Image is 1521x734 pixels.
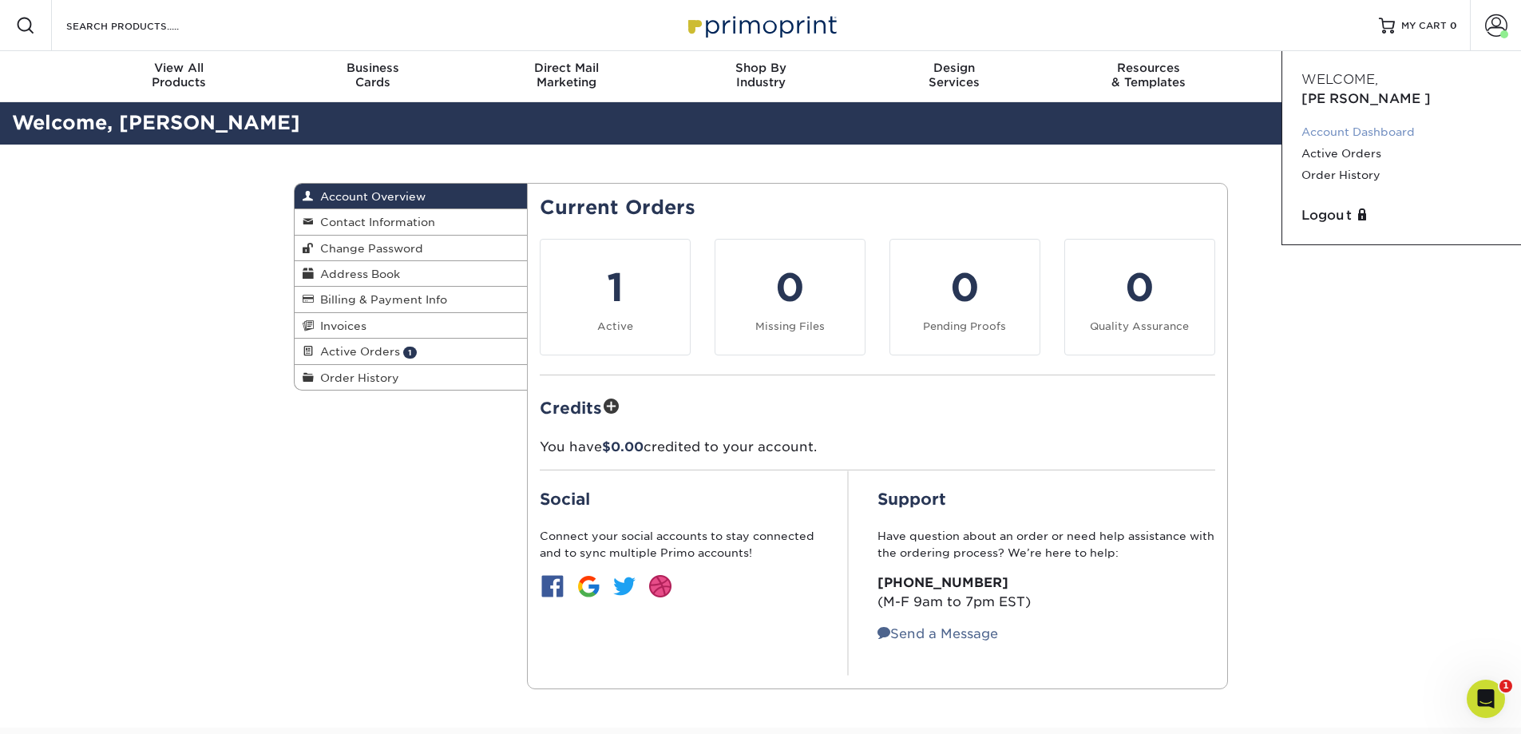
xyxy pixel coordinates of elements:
[65,16,220,35] input: SEARCH PRODUCTS.....
[82,61,276,75] span: View All
[550,259,680,316] div: 1
[663,51,858,102] a: Shop ByIndustry
[663,61,858,75] span: Shop By
[576,573,601,599] img: btn-google.jpg
[1052,61,1246,75] span: Resources
[295,339,528,364] a: Active Orders 1
[1075,259,1205,316] div: 0
[295,261,528,287] a: Address Book
[469,61,663,89] div: Marketing
[314,371,399,384] span: Order History
[275,51,469,102] a: BusinessCards
[858,51,1052,102] a: DesignServices
[1301,121,1502,143] a: Account Dashboard
[540,196,1215,220] h2: Current Orders
[275,61,469,75] span: Business
[82,51,276,102] a: View AllProducts
[597,320,633,332] small: Active
[1401,19,1447,33] span: MY CART
[314,293,447,306] span: Billing & Payment Info
[1301,165,1502,186] a: Order History
[1090,320,1189,332] small: Quality Assurance
[82,61,276,89] div: Products
[314,190,426,203] span: Account Overview
[1064,239,1215,355] a: 0 Quality Assurance
[314,242,423,255] span: Change Password
[1301,206,1502,225] a: Logout
[877,575,1008,590] strong: [PHONE_NUMBER]
[1450,20,1457,31] span: 0
[681,8,841,42] img: Primoprint
[403,347,417,359] span: 1
[540,395,1215,419] h2: Credits
[295,184,528,209] a: Account Overview
[715,239,865,355] a: 0 Missing Files
[314,319,366,332] span: Invoices
[755,320,825,332] small: Missing Files
[648,573,673,599] img: btn-dribbble.jpg
[877,626,998,641] a: Send a Message
[1246,61,1440,75] span: Contact
[1246,51,1440,102] a: Contact& Support
[540,239,691,355] a: 1 Active
[469,61,663,75] span: Direct Mail
[877,490,1215,509] h2: Support
[858,61,1052,75] span: Design
[295,313,528,339] a: Invoices
[295,236,528,261] a: Change Password
[1301,72,1378,87] span: Welcome,
[295,365,528,390] a: Order History
[1301,143,1502,165] a: Active Orders
[1499,680,1512,692] span: 1
[1052,51,1246,102] a: Resources& Templates
[663,61,858,89] div: Industry
[295,287,528,312] a: Billing & Payment Info
[540,528,819,561] p: Connect your social accounts to stay connected and to sync multiple Primo accounts!
[877,573,1215,612] p: (M-F 9am to 7pm EST)
[540,490,819,509] h2: Social
[314,268,400,280] span: Address Book
[612,573,637,599] img: btn-twitter.jpg
[314,216,435,228] span: Contact Information
[1052,61,1246,89] div: & Templates
[1301,91,1431,106] span: [PERSON_NAME]
[275,61,469,89] div: Cards
[540,438,1215,457] p: You have credited to your account.
[858,61,1052,89] div: Services
[314,345,400,358] span: Active Orders
[900,259,1030,316] div: 0
[923,320,1006,332] small: Pending Proofs
[877,528,1215,561] p: Have question about an order or need help assistance with the ordering process? We’re here to help:
[725,259,855,316] div: 0
[469,51,663,102] a: Direct MailMarketing
[602,439,644,454] span: $0.00
[540,573,565,599] img: btn-facebook.jpg
[295,209,528,235] a: Contact Information
[1246,61,1440,89] div: & Support
[1467,680,1505,718] iframe: Intercom live chat
[889,239,1040,355] a: 0 Pending Proofs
